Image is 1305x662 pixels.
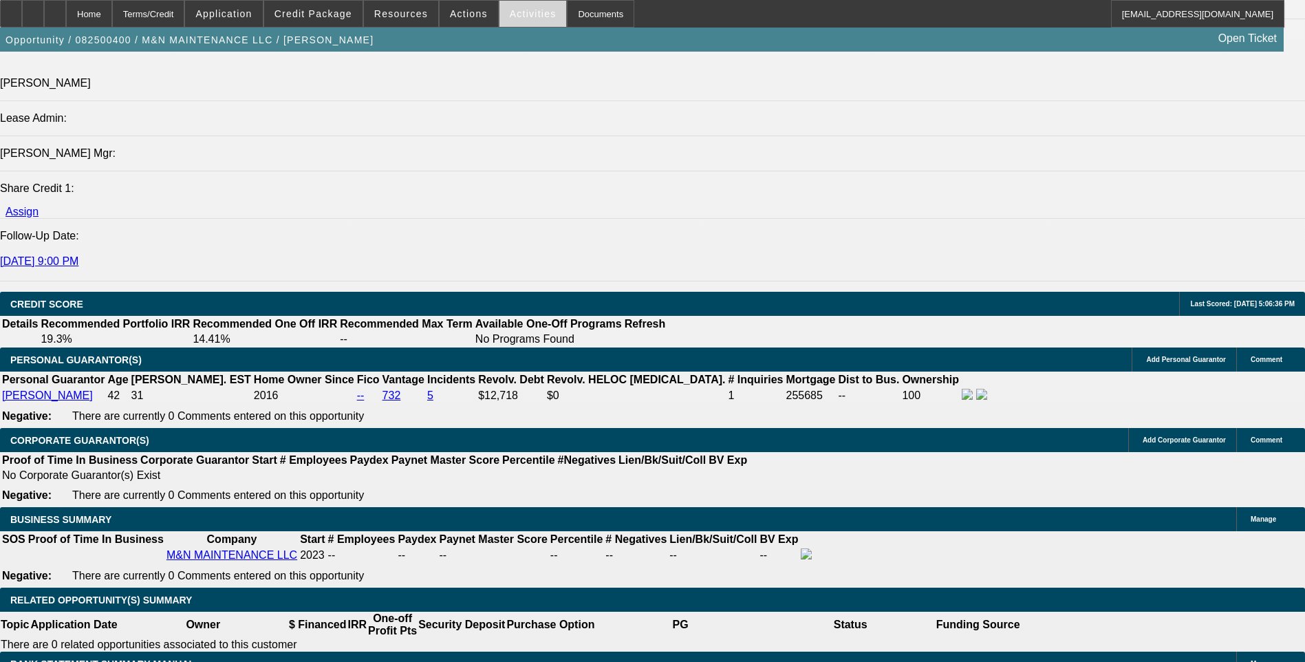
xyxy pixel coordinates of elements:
b: Lien/Bk/Suit/Coll [618,454,706,466]
b: Mortgage [786,374,836,385]
span: Credit Package [274,8,352,19]
b: BV Exp [759,533,798,545]
div: -- [439,549,547,562]
span: There are currently 0 Comments entered on this opportunity [72,489,364,501]
b: Percentile [502,454,554,466]
span: BUSINESS SUMMARY [10,514,111,525]
b: Dist to Bus. [839,374,900,385]
b: Corporate Guarantor [140,454,249,466]
b: Revolv. Debt [478,374,544,385]
a: M&N MAINTENANCE LLC [166,549,297,561]
b: Paydex [350,454,389,466]
th: One-off Profit Pts [367,612,418,638]
span: CREDIT SCORE [10,299,83,310]
b: Lien/Bk/Suit/Coll [669,533,757,545]
button: Credit Package [264,1,363,27]
b: [PERSON_NAME]. EST [131,374,251,385]
a: -- [357,389,365,401]
td: 31 [131,388,252,403]
span: Actions [450,8,488,19]
th: Security Deposit [418,612,506,638]
span: Add Personal Guarantor [1146,356,1226,363]
th: Details [1,317,39,331]
b: Home Owner Since [254,374,354,385]
td: -- [669,548,757,563]
th: Funding Source [936,612,1021,638]
b: Paynet Master Score [439,533,547,545]
b: Personal Guarantor [2,374,105,385]
span: RELATED OPPORTUNITY(S) SUMMARY [10,595,192,606]
th: Owner [118,612,288,638]
a: 5 [427,389,433,401]
a: Open Ticket [1213,27,1282,50]
img: linkedin-icon.png [976,389,987,400]
th: $ Financed [288,612,347,638]
b: Ownership [902,374,959,385]
b: Start [252,454,277,466]
button: Application [185,1,262,27]
b: # Negatives [605,533,667,545]
th: Recommended Portfolio IRR [40,317,191,331]
td: -- [339,332,473,346]
b: # Employees [280,454,347,466]
th: Purchase Option [506,612,595,638]
th: Recommended One Off IRR [192,317,338,331]
th: Available One-Off Programs [475,317,623,331]
th: Refresh [624,317,667,331]
b: Negative: [2,570,52,581]
span: There are currently 0 Comments entered on this opportunity [72,410,364,422]
span: Last Scored: [DATE] 5:06:36 PM [1190,300,1295,308]
span: Comment [1251,356,1282,363]
a: [PERSON_NAME] [2,389,93,401]
td: No Corporate Guarantor(s) Exist [1,469,753,482]
span: PERSONAL GUARANTOR(S) [10,354,142,365]
span: Activities [510,8,557,19]
th: Application Date [30,612,118,638]
span: Manage [1251,515,1276,523]
b: Start [300,533,325,545]
th: Proof of Time In Business [28,533,164,546]
td: -- [838,388,900,403]
b: Fico [357,374,380,385]
td: 100 [901,388,960,403]
b: Paynet Master Score [391,454,499,466]
button: Activities [499,1,567,27]
b: Revolv. HELOC [MEDICAL_DATA]. [547,374,726,385]
b: Paydex [398,533,436,545]
img: facebook-icon.png [801,548,812,559]
span: 2016 [254,389,279,401]
span: Add Corporate Guarantor [1143,436,1226,444]
td: -- [397,548,437,563]
span: -- [328,549,336,561]
b: Percentile [550,533,603,545]
b: # Employees [328,533,396,545]
td: 42 [107,388,129,403]
td: -- [759,548,799,563]
b: Negative: [2,410,52,422]
span: CORPORATE GUARANTOR(S) [10,435,149,446]
img: facebook-icon.png [962,389,973,400]
td: 1 [727,388,784,403]
span: Opportunity / 082500400 / M&N MAINTENANCE LLC / [PERSON_NAME] [6,34,374,45]
div: -- [605,549,667,562]
b: Age [107,374,128,385]
a: Assign [6,206,39,217]
a: 732 [382,389,401,401]
b: Vantage [382,374,424,385]
td: 255685 [786,388,837,403]
b: BV Exp [709,454,747,466]
span: Application [195,8,252,19]
span: Resources [374,8,428,19]
th: Proof of Time In Business [1,453,138,467]
td: No Programs Found [475,332,623,346]
th: Recommended Max Term [339,317,473,331]
td: 2023 [299,548,325,563]
div: -- [550,549,603,562]
span: Comment [1251,436,1282,444]
th: PG [595,612,765,638]
b: Company [207,533,257,545]
td: 19.3% [40,332,191,346]
button: Actions [440,1,498,27]
th: Status [766,612,936,638]
td: $12,718 [477,388,545,403]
